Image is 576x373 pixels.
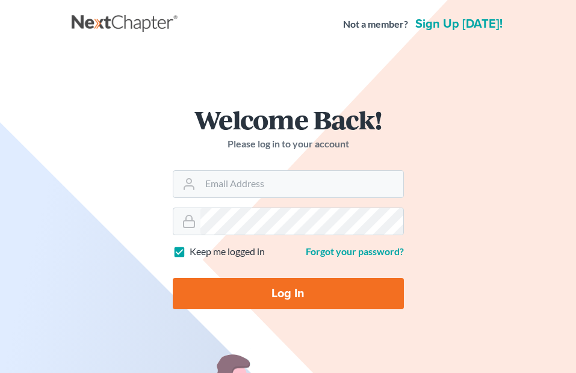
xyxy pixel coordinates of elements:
a: Sign up [DATE]! [413,18,505,30]
input: Log In [173,278,404,309]
strong: Not a member? [343,17,408,31]
h1: Welcome Back! [173,106,404,132]
input: Email Address [200,171,403,197]
a: Forgot your password? [306,245,404,257]
p: Please log in to your account [173,137,404,151]
label: Keep me logged in [190,245,265,259]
